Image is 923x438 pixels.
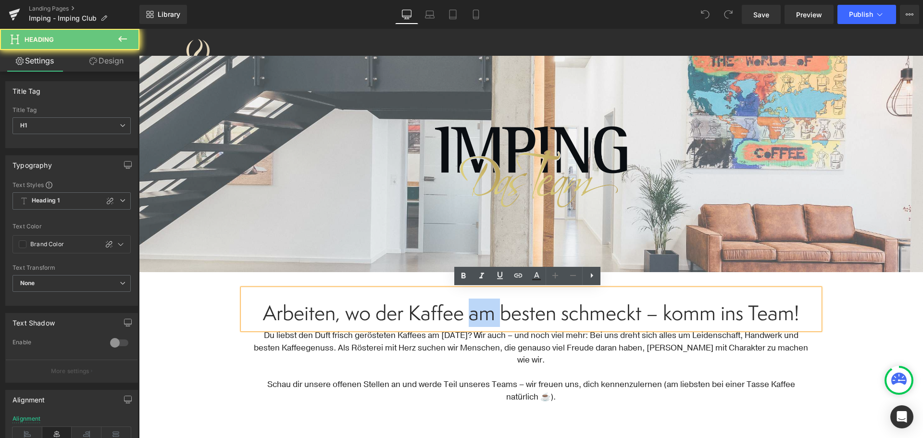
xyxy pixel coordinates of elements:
a: Preview [785,5,834,24]
div: Title Tag [12,82,41,95]
span: Publish [849,11,873,18]
a: Mobile [464,5,487,24]
a: Laptop [418,5,441,24]
span: Arbeiten, wo der Kaffee am besten schmeckt – komm ins Team! [124,270,660,298]
button: More [900,5,919,24]
div: Text Styles [12,181,131,188]
div: Text Transform [12,264,131,271]
span: Heading [25,36,54,43]
span: Imping - Imping Club [29,14,97,22]
div: Typography [12,156,52,169]
a: Desktop [395,5,418,24]
b: H1 [20,122,27,129]
a: Landing Pages [29,5,139,13]
button: Redo [719,5,738,24]
div: Text Shadow [12,313,55,327]
b: None [20,279,35,287]
span: Library [158,10,180,19]
p: More settings [51,367,89,375]
b: Heading 1 [32,197,60,205]
span: Preview [796,10,822,20]
button: More settings [6,360,137,382]
p: Schau dir unsere offenen Stellen an und werde Teil unseres Teams – wir freuen uns, dich kennenzul... [112,350,673,374]
input: Color [30,239,93,250]
div: Title Tag [12,107,131,113]
button: Undo [696,5,715,24]
div: Alignment [12,415,41,422]
div: Alignment [12,390,45,404]
a: New Library [139,5,187,24]
div: Text Color [12,223,131,230]
a: Design [72,50,141,72]
button: Publish [837,5,896,24]
a: Tablet [441,5,464,24]
p: Du liebst den Duft frisch gerösteten Kaffees am [DATE]? Wir auch – und noch viel mehr: Bei uns dr... [112,300,673,338]
img: Imping Logo [25,10,92,63]
div: Open Intercom Messenger [890,405,913,428]
span: Save [753,10,769,20]
div: Enable [12,338,100,349]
